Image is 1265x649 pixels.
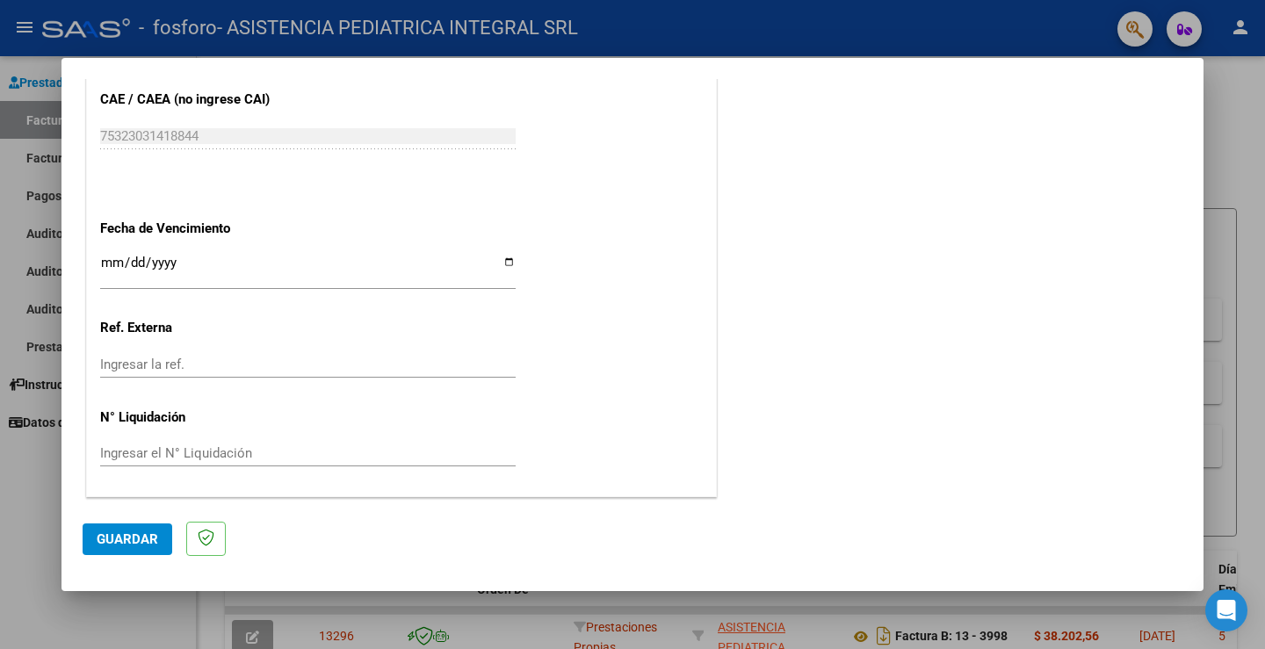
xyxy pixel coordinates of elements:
button: Guardar [83,523,172,555]
p: Fecha de Vencimiento [100,219,281,239]
span: Guardar [97,531,158,547]
p: N° Liquidación [100,407,281,428]
p: Ref. Externa [100,318,281,338]
p: CAE / CAEA (no ingrese CAI) [100,90,281,110]
div: Open Intercom Messenger [1205,589,1247,631]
